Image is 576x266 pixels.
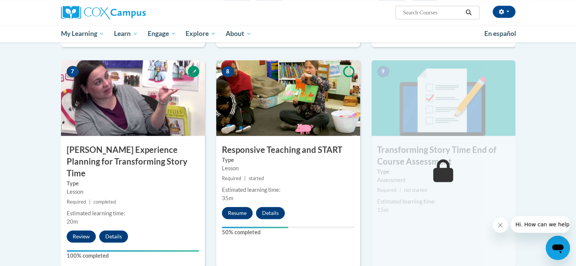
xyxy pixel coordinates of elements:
[56,25,109,42] a: My Learning
[222,66,234,77] span: 8
[377,66,389,77] span: 9
[186,29,216,38] span: Explore
[216,60,360,136] img: Course Image
[377,187,396,193] span: Required
[377,176,510,184] div: Assessment
[216,144,360,156] h3: Responsive Teaching and START
[67,252,199,260] label: 100% completed
[226,29,251,38] span: About
[61,6,146,19] img: Cox Campus
[546,236,570,260] iframe: Button to launch messaging window
[222,176,241,181] span: Required
[61,144,205,179] h3: [PERSON_NAME] Experience Planning for Transforming Story Time
[89,199,91,205] span: |
[222,228,354,236] label: 50% completed
[221,25,256,42] a: About
[67,66,79,77] span: 7
[67,250,199,252] div: Your progress
[400,187,401,193] span: |
[372,144,515,168] h3: Transforming Story Time End of Course Assessment
[493,6,515,18] button: Account Settings
[493,218,508,233] iframe: Close message
[67,179,199,188] label: Type
[377,198,510,206] div: Estimated learning time:
[67,188,199,196] div: Lesson
[222,156,354,164] label: Type
[5,5,61,11] span: Hi. How can we help?
[222,207,253,219] button: Resume
[109,25,143,42] a: Learn
[67,230,96,243] button: Review
[256,207,285,219] button: Details
[143,25,181,42] a: Engage
[50,25,527,42] div: Main menu
[61,6,205,19] a: Cox Campus
[222,186,354,194] div: Estimated learning time:
[67,199,86,205] span: Required
[244,176,246,181] span: |
[372,60,515,136] img: Course Image
[463,8,474,17] button: Search
[61,29,104,38] span: My Learning
[222,164,354,173] div: Lesson
[99,230,128,243] button: Details
[148,29,176,38] span: Engage
[94,199,116,205] span: completed
[61,60,205,136] img: Course Image
[484,30,516,37] span: En español
[479,26,521,42] a: En español
[249,176,264,181] span: started
[222,227,288,228] div: Your progress
[222,195,233,201] span: 35m
[511,216,570,233] iframe: Message from company
[377,168,510,176] label: Type
[67,209,199,218] div: Estimated learning time:
[402,8,463,17] input: Search Courses
[114,29,138,38] span: Learn
[404,187,427,193] span: not started
[377,207,389,213] span: 15m
[67,218,78,225] span: 20m
[181,25,221,42] a: Explore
